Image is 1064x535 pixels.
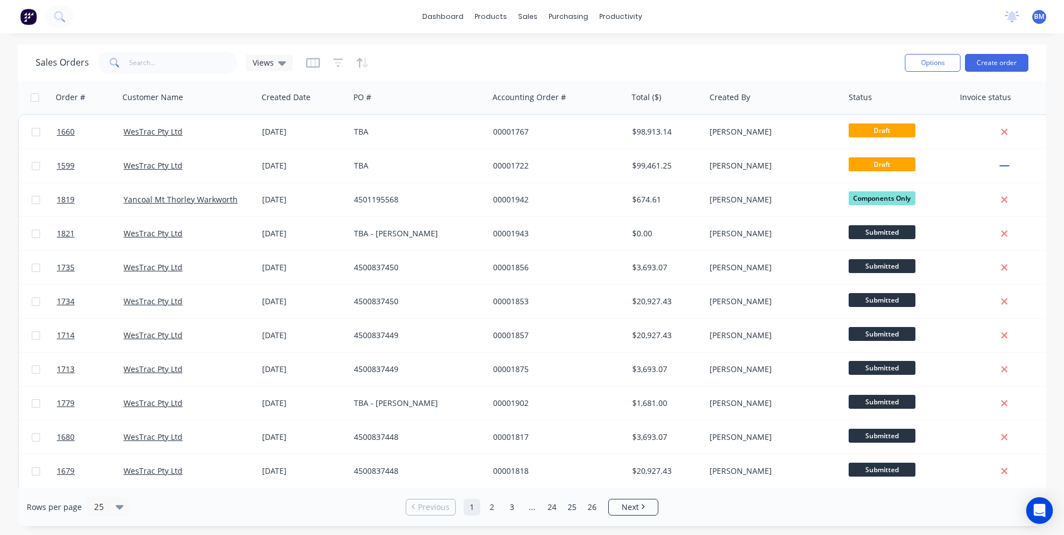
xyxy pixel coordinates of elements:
[124,432,183,442] a: WesTrac Pty Ltd
[594,8,648,25] div: productivity
[849,157,915,171] span: Draft
[354,330,477,341] div: 4500837449
[632,330,698,341] div: $20,927.43
[57,149,124,182] a: 1599
[710,330,833,341] div: [PERSON_NAME]
[965,54,1028,72] button: Create order
[57,217,124,250] a: 1821
[262,262,345,273] div: [DATE]
[849,429,915,443] span: Submitted
[564,499,580,516] a: Page 25
[493,228,617,239] div: 00001943
[493,262,617,273] div: 00001856
[584,499,600,516] a: Page 26
[124,398,183,408] a: WesTrac Pty Ltd
[262,364,345,375] div: [DATE]
[57,126,75,137] span: 1660
[418,502,450,513] span: Previous
[710,262,833,273] div: [PERSON_NAME]
[262,296,345,307] div: [DATE]
[710,364,833,375] div: [PERSON_NAME]
[262,330,345,341] div: [DATE]
[493,194,617,205] div: 00001942
[493,330,617,341] div: 00001857
[124,465,183,476] a: WesTrac Pty Ltd
[262,465,345,477] div: [DATE]
[354,262,477,273] div: 4500837450
[513,8,543,25] div: sales
[849,92,872,103] div: Status
[469,8,513,25] div: products
[124,194,238,205] a: Yancoal Mt Thorley Warkworth
[20,8,37,25] img: Factory
[124,126,183,137] a: WesTrac Pty Ltd
[849,123,915,137] span: Draft
[124,262,183,273] a: WesTrac Pty Ltd
[354,364,477,375] div: 4500837449
[609,502,658,513] a: Next page
[493,364,617,375] div: 00001875
[262,160,345,171] div: [DATE]
[710,160,833,171] div: [PERSON_NAME]
[262,92,311,103] div: Created Date
[493,160,617,171] div: 00001722
[622,502,639,513] span: Next
[960,92,1011,103] div: Invoice status
[544,499,560,516] a: Page 24
[849,225,915,239] span: Submitted
[57,296,75,307] span: 1734
[493,296,617,307] div: 00001853
[57,262,75,273] span: 1735
[632,262,698,273] div: $3,693.07
[849,327,915,341] span: Submitted
[36,57,89,68] h1: Sales Orders
[57,454,124,488] a: 1679
[27,502,82,513] span: Rows per page
[57,194,75,205] span: 1819
[504,499,520,516] a: Page 3
[710,465,833,477] div: [PERSON_NAME]
[253,57,274,68] span: Views
[905,54,960,72] button: Options
[492,92,566,103] div: Accounting Order #
[493,126,617,137] div: 00001767
[632,398,698,409] div: $1,681.00
[57,319,124,352] a: 1714
[710,228,833,239] div: [PERSON_NAME]
[57,160,75,171] span: 1599
[543,8,594,25] div: purchasing
[262,126,345,137] div: [DATE]
[262,398,345,409] div: [DATE]
[632,296,698,307] div: $20,927.43
[354,160,477,171] div: TBA
[354,228,477,239] div: TBA - [PERSON_NAME]
[632,228,698,239] div: $0.00
[354,432,477,443] div: 4500837448
[493,398,617,409] div: 00001902
[632,126,698,137] div: $98,913.14
[1026,497,1053,524] div: Open Intercom Messenger
[710,398,833,409] div: [PERSON_NAME]
[57,183,124,216] a: 1819
[632,92,661,103] div: Total ($)
[401,499,663,516] ul: Pagination
[353,92,371,103] div: PO #
[710,194,833,205] div: [PERSON_NAME]
[849,293,915,307] span: Submitted
[262,194,345,205] div: [DATE]
[57,420,124,454] a: 1680
[710,126,833,137] div: [PERSON_NAME]
[632,465,698,477] div: $20,927.43
[484,499,500,516] a: Page 2
[406,502,455,513] a: Previous page
[124,296,183,306] a: WesTrac Pty Ltd
[632,432,698,443] div: $3,693.07
[632,160,698,171] div: $99,461.25
[57,398,75,409] span: 1779
[57,115,124,148] a: 1660
[354,465,477,477] div: 4500837448
[493,465,617,477] div: 00001818
[464,499,480,516] a: Page 1 is your current page
[129,52,238,74] input: Search...
[57,228,75,239] span: 1821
